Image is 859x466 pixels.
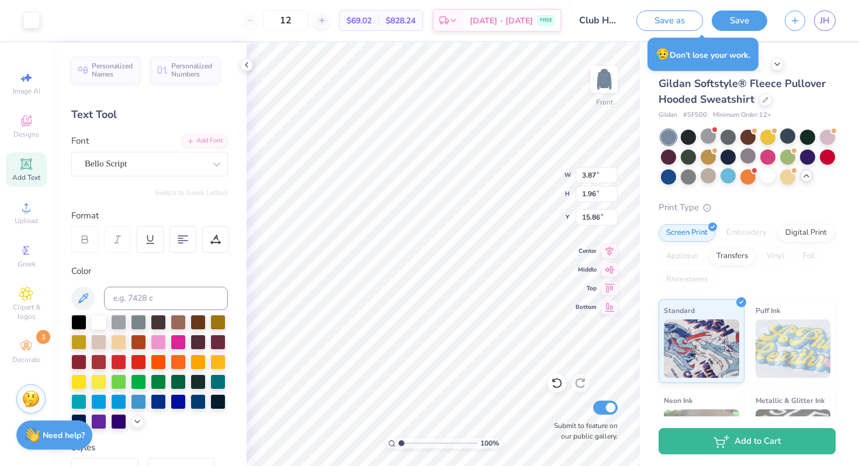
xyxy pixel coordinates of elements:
strong: Need help? [43,430,85,441]
span: $828.24 [386,15,415,27]
span: JH [820,14,830,27]
div: Front [596,97,613,107]
button: Switch to Greek Letters [155,188,228,197]
div: Digital Print [778,224,834,242]
span: 1 [36,330,50,344]
label: Submit to feature on our public gallery. [548,420,618,441]
img: Standard [664,319,739,378]
span: Greek [18,259,36,269]
span: Center [576,247,597,255]
span: Image AI [13,86,40,96]
a: JH [814,11,836,31]
span: Designs [13,130,39,139]
span: Minimum Order: 12 + [713,110,771,120]
div: Print Type [659,201,836,214]
span: Top [576,284,597,293]
span: FREE [540,16,552,25]
div: Styles [71,441,228,454]
div: Applique [659,248,705,265]
span: Upload [15,216,38,225]
input: Untitled Design [570,9,628,32]
input: e.g. 7428 c [104,287,228,310]
span: [DATE] - [DATE] [470,15,533,27]
button: Add to Cart [659,428,836,454]
span: Puff Ink [756,304,780,317]
span: Middle [576,266,597,274]
span: 100 % [480,438,499,448]
div: Transfers [709,248,756,265]
div: Vinyl [759,248,792,265]
img: Front [593,68,616,91]
span: Personalized Numbers [171,62,213,78]
span: Gildan Softstyle® Fleece Pullover Hooded Sweatshirt [659,76,826,106]
button: Save as [636,11,703,31]
span: Decorate [12,355,40,364]
span: Gildan [659,110,677,120]
div: Format [71,209,229,222]
span: Neon Ink [664,394,692,406]
div: Embroidery [719,224,774,242]
input: – – [263,10,309,31]
div: Add Font [182,134,228,148]
div: Foil [795,248,823,265]
span: Clipart & logos [6,302,47,321]
div: Color [71,265,228,278]
span: Personalized Names [92,62,133,78]
label: Font [71,134,89,148]
span: Metallic & Glitter Ink [756,394,825,406]
span: Add Text [12,173,40,182]
span: $69.02 [347,15,372,27]
div: Don’t lose your work. [647,38,758,71]
span: Bottom [576,303,597,311]
span: # SF500 [683,110,707,120]
div: Rhinestones [659,271,715,288]
span: Standard [664,304,695,317]
div: Text Tool [71,107,228,123]
button: Save [712,11,767,31]
div: Screen Print [659,224,715,242]
span: 😥 [656,47,670,62]
img: Puff Ink [756,319,831,378]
